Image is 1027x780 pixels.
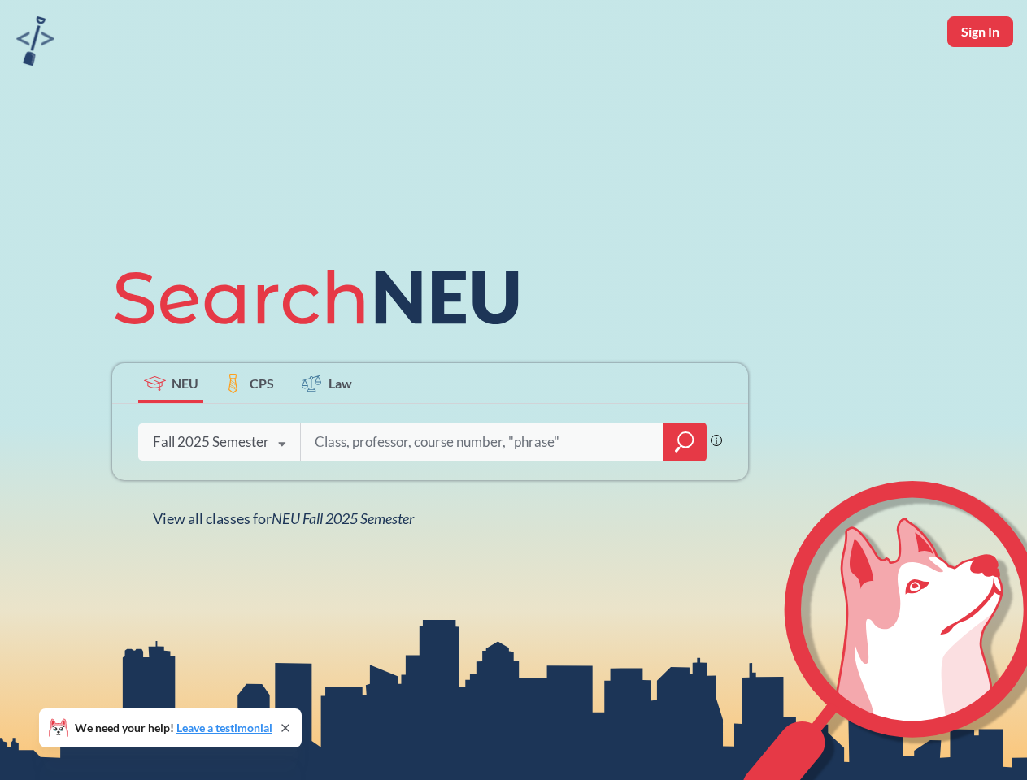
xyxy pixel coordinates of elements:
button: Sign In [947,16,1013,47]
img: sandbox logo [16,16,54,66]
span: Law [329,374,352,392]
div: Fall 2025 Semester [153,433,269,451]
span: NEU Fall 2025 Semester [272,509,414,527]
a: Leave a testimonial [176,721,272,734]
span: We need your help! [75,722,272,734]
span: CPS [250,374,274,392]
input: Class, professor, course number, "phrase" [313,425,651,459]
a: sandbox logo [16,16,54,71]
div: magnifying glass [663,422,707,461]
span: NEU [172,374,198,392]
span: View all classes for [153,509,414,527]
svg: magnifying glass [675,431,694,453]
